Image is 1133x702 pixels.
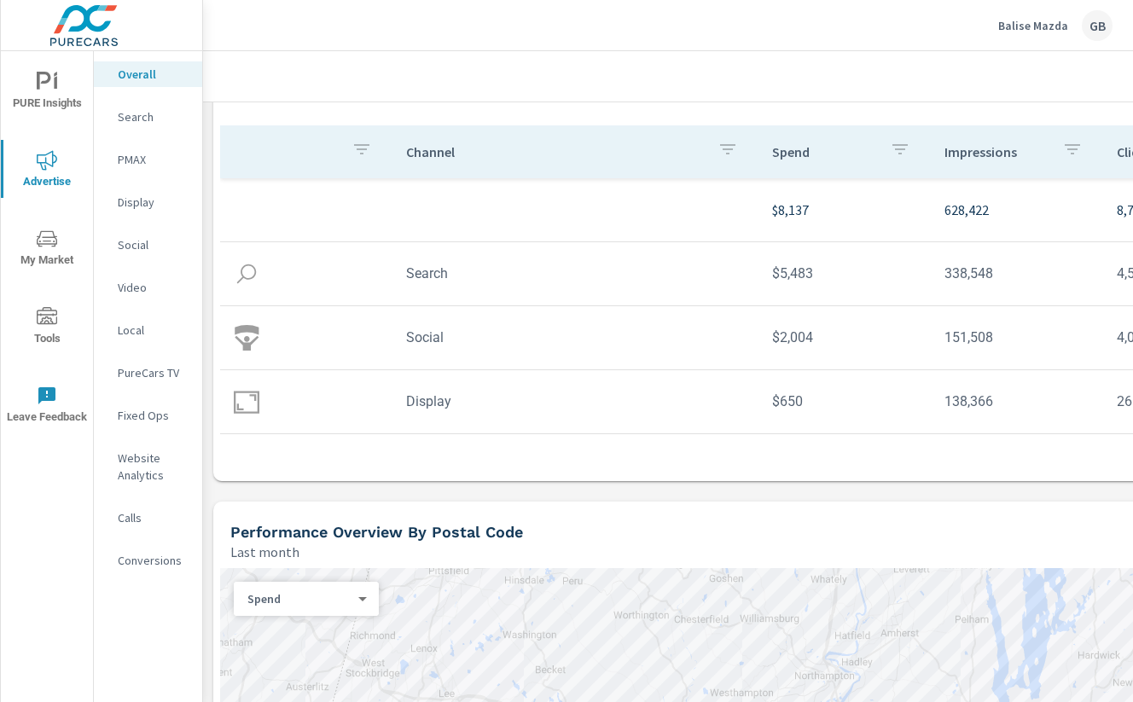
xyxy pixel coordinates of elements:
p: Website Analytics [118,450,189,484]
p: Search [118,108,189,125]
p: Last month [230,542,299,562]
img: icon-display.svg [234,389,259,415]
div: Fixed Ops [94,403,202,428]
p: Social [118,236,189,253]
div: Spend [234,591,365,607]
p: Display [118,194,189,211]
td: $5,483 [758,252,931,295]
span: PURE Insights [6,72,88,113]
div: Social [94,232,202,258]
p: Spend [247,591,352,606]
span: Advertise [6,150,88,192]
td: 151,508 [931,316,1103,359]
img: icon-social.svg [234,325,259,351]
td: $650 [758,380,931,423]
div: nav menu [1,51,93,444]
div: Video [94,275,202,300]
td: 138,366 [931,380,1103,423]
p: Impressions [944,143,1049,160]
div: Display [94,189,202,215]
td: Social [392,316,758,359]
p: Spend [772,143,876,160]
p: Calls [118,509,189,526]
td: Display [392,380,758,423]
span: My Market [6,229,88,270]
div: GB [1082,10,1113,41]
div: PMAX [94,147,202,172]
p: Overall [118,66,189,83]
h5: Performance Overview By Postal Code [230,523,523,541]
div: Search [94,104,202,130]
span: Leave Feedback [6,386,88,427]
p: PMAX [118,151,189,168]
img: icon-search.svg [234,261,259,287]
p: $8,137 [772,200,917,220]
td: Search [392,252,758,295]
p: Conversions [118,552,189,569]
p: Local [118,322,189,339]
div: Website Analytics [94,445,202,488]
div: PureCars TV [94,360,202,386]
p: 628,422 [944,200,1089,220]
p: Video [118,279,189,296]
div: Conversions [94,548,202,573]
p: PureCars TV [118,364,189,381]
div: Local [94,317,202,343]
td: 338,548 [931,252,1103,295]
td: $2,004 [758,316,931,359]
div: Calls [94,505,202,531]
p: Channel [406,143,704,160]
p: Balise Mazda [998,18,1068,33]
p: Fixed Ops [118,407,189,424]
span: Tools [6,307,88,349]
div: Overall [94,61,202,87]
